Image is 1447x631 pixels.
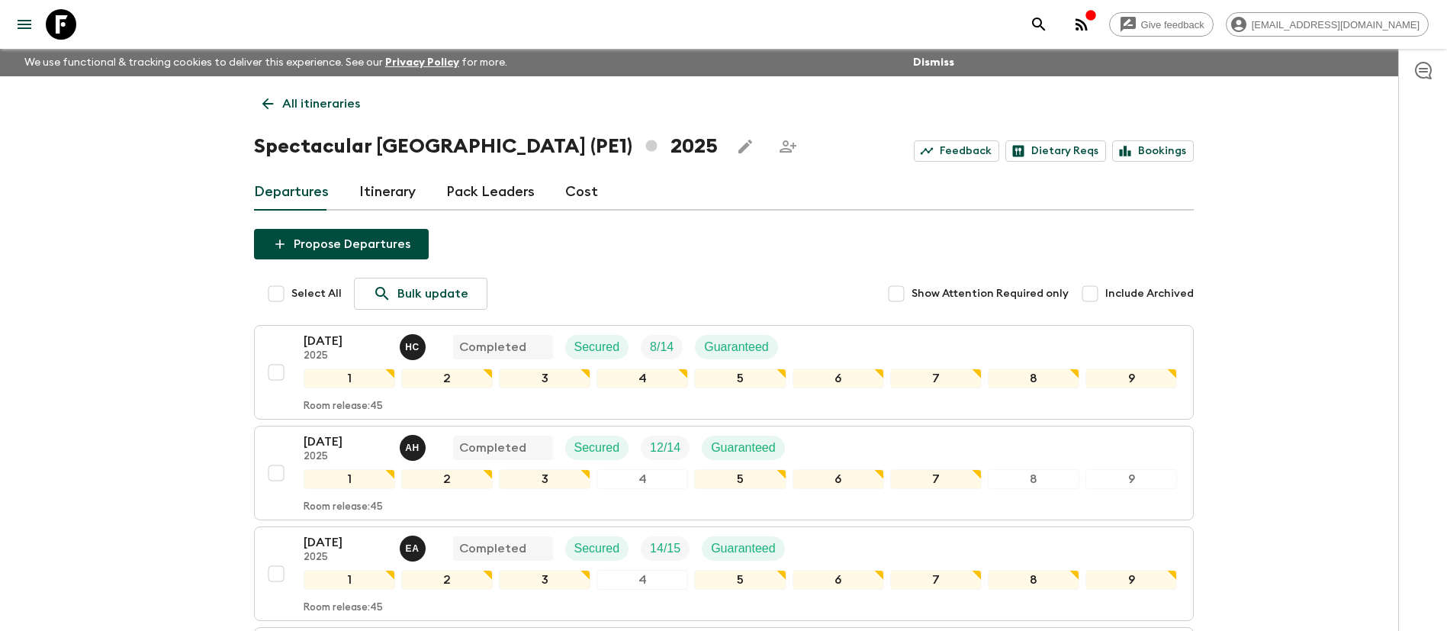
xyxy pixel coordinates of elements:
[254,526,1194,621] button: [DATE]2025Ernesto AndradeCompletedSecuredTrip FillGuaranteed123456789Room release:45
[254,89,368,119] a: All itineraries
[304,602,383,614] p: Room release: 45
[304,401,383,413] p: Room release: 45
[890,469,982,489] div: 7
[1105,286,1194,301] span: Include Archived
[704,338,769,356] p: Guaranteed
[400,540,429,552] span: Ernesto Andrade
[711,439,776,457] p: Guaranteed
[650,439,680,457] p: 12 / 14
[1133,19,1213,31] span: Give feedback
[291,286,342,301] span: Select All
[304,433,387,451] p: [DATE]
[459,338,526,356] p: Completed
[304,332,387,350] p: [DATE]
[793,570,884,590] div: 6
[254,131,718,162] h1: Spectacular [GEOGRAPHIC_DATA] (PE1) 2025
[1024,9,1054,40] button: search adventures
[565,335,629,359] div: Secured
[988,369,1079,388] div: 8
[596,369,688,388] div: 4
[1085,469,1177,489] div: 9
[401,570,493,590] div: 2
[773,131,803,162] span: Share this itinerary
[400,339,429,351] span: Hector Carillo
[354,278,487,310] a: Bulk update
[254,325,1194,420] button: [DATE]2025Hector Carillo CompletedSecuredTrip FillGuaranteed123456789Room release:45
[499,469,590,489] div: 3
[596,570,688,590] div: 4
[565,536,629,561] div: Secured
[254,174,329,211] a: Departures
[1226,12,1429,37] div: [EMAIL_ADDRESS][DOMAIN_NAME]
[988,570,1079,590] div: 8
[304,570,395,590] div: 1
[359,174,416,211] a: Itinerary
[304,350,387,362] p: 2025
[9,9,40,40] button: menu
[459,439,526,457] p: Completed
[459,539,526,558] p: Completed
[730,131,760,162] button: Edit this itinerary
[304,552,387,564] p: 2025
[650,338,674,356] p: 8 / 14
[574,338,620,356] p: Secured
[400,439,429,452] span: Alejandro Huambo
[565,174,598,211] a: Cost
[401,469,493,489] div: 2
[793,469,884,489] div: 6
[18,49,513,76] p: We use functional & tracking cookies to deliver this experience. See our for more.
[988,469,1079,489] div: 8
[304,369,395,388] div: 1
[914,140,999,162] a: Feedback
[641,335,683,359] div: Trip Fill
[1085,369,1177,388] div: 9
[254,426,1194,520] button: [DATE]2025Alejandro HuamboCompletedSecuredTrip FillGuaranteed123456789Room release:45
[304,533,387,552] p: [DATE]
[499,369,590,388] div: 3
[574,439,620,457] p: Secured
[711,539,776,558] p: Guaranteed
[1112,140,1194,162] a: Bookings
[304,451,387,463] p: 2025
[1005,140,1106,162] a: Dietary Reqs
[1243,19,1428,31] span: [EMAIL_ADDRESS][DOMAIN_NAME]
[641,436,690,460] div: Trip Fill
[304,501,383,513] p: Room release: 45
[565,436,629,460] div: Secured
[397,285,468,303] p: Bulk update
[793,369,884,388] div: 6
[254,229,429,259] button: Propose Departures
[694,570,786,590] div: 5
[446,174,535,211] a: Pack Leaders
[1109,12,1214,37] a: Give feedback
[694,369,786,388] div: 5
[596,469,688,489] div: 4
[282,95,360,113] p: All itineraries
[304,469,395,489] div: 1
[890,570,982,590] div: 7
[641,536,690,561] div: Trip Fill
[650,539,680,558] p: 14 / 15
[385,57,459,68] a: Privacy Policy
[1085,570,1177,590] div: 9
[909,52,958,73] button: Dismiss
[499,570,590,590] div: 3
[912,286,1069,301] span: Show Attention Required only
[890,369,982,388] div: 7
[694,469,786,489] div: 5
[574,539,620,558] p: Secured
[401,369,493,388] div: 2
